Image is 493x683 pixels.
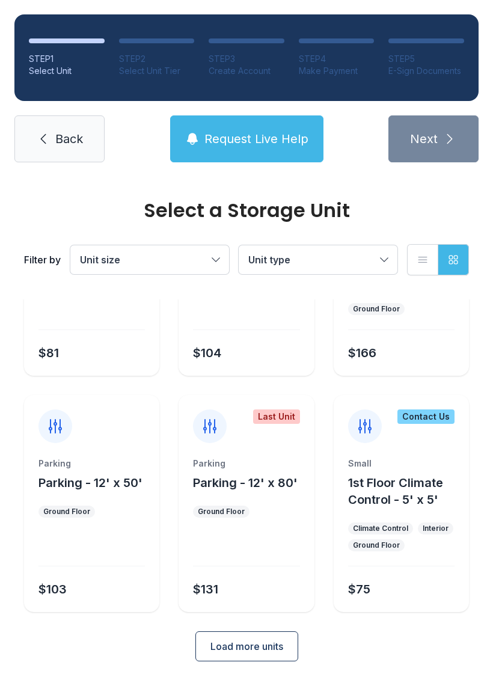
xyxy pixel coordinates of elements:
[193,474,298,491] button: Parking - 12' x 80'
[209,65,284,77] div: Create Account
[38,474,142,491] button: Parking - 12' x 50'
[348,476,443,507] span: 1st Floor Climate Control - 5' x 5'
[193,476,298,490] span: Parking - 12' x 80'
[410,130,438,147] span: Next
[209,53,284,65] div: STEP 3
[119,65,195,77] div: Select Unit Tier
[38,345,59,361] div: $81
[193,581,218,598] div: $131
[43,507,90,516] div: Ground Floor
[299,53,375,65] div: STEP 4
[38,458,145,470] div: Parking
[70,245,229,274] button: Unit size
[348,581,370,598] div: $75
[204,130,308,147] span: Request Live Help
[119,53,195,65] div: STEP 2
[353,541,400,550] div: Ground Floor
[248,254,290,266] span: Unit type
[353,524,408,533] div: Climate Control
[80,254,120,266] span: Unit size
[423,524,449,533] div: Interior
[253,409,300,424] div: Last Unit
[353,304,400,314] div: Ground Floor
[348,345,376,361] div: $166
[388,53,464,65] div: STEP 5
[29,53,105,65] div: STEP 1
[24,201,469,220] div: Select a Storage Unit
[348,474,464,508] button: 1st Floor Climate Control - 5' x 5'
[193,345,221,361] div: $104
[29,65,105,77] div: Select Unit
[299,65,375,77] div: Make Payment
[198,507,245,516] div: Ground Floor
[348,458,455,470] div: Small
[239,245,397,274] button: Unit type
[38,581,67,598] div: $103
[388,65,464,77] div: E-Sign Documents
[210,639,283,654] span: Load more units
[38,476,142,490] span: Parking - 12' x 50'
[24,253,61,267] div: Filter by
[55,130,83,147] span: Back
[193,458,299,470] div: Parking
[397,409,455,424] div: Contact Us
